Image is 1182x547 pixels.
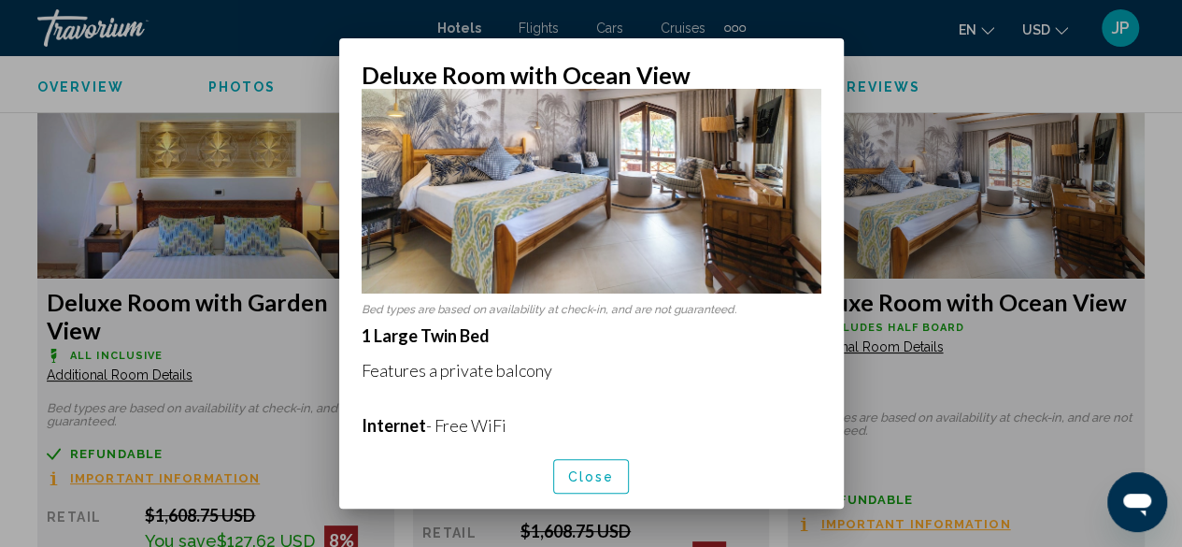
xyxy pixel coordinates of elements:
h2: Deluxe Room with Ocean View [362,61,821,89]
iframe: Button to launch messaging window [1107,472,1167,532]
button: Close [553,459,630,494]
p: - Free WiFi [362,415,821,436]
p: Bed types are based on availability at check-in, and are not guaranteed. [362,303,821,316]
span: Close [568,469,615,484]
b: Internet [362,415,426,436]
p: Features a private balcony [362,360,821,381]
strong: 1 Large Twin Bed [362,325,490,346]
